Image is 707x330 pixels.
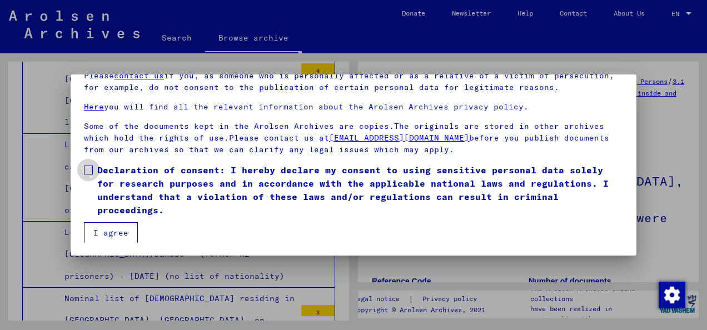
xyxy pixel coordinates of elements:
[114,71,164,81] a: contact us
[84,222,138,243] button: I agree
[84,70,623,93] p: Please if you, as someone who is personally affected or as a relative of a victim of persecution,...
[84,121,623,156] p: Some of the documents kept in the Arolsen Archives are copies.The originals are stored in other a...
[329,133,469,143] a: [EMAIL_ADDRESS][DOMAIN_NAME]
[659,282,685,308] img: Change consent
[97,163,623,217] span: Declaration of consent: I hereby declare my consent to using sensitive personal data solely for r...
[84,101,623,113] p: you will find all the relevant information about the Arolsen Archives privacy policy.
[84,102,104,112] a: Here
